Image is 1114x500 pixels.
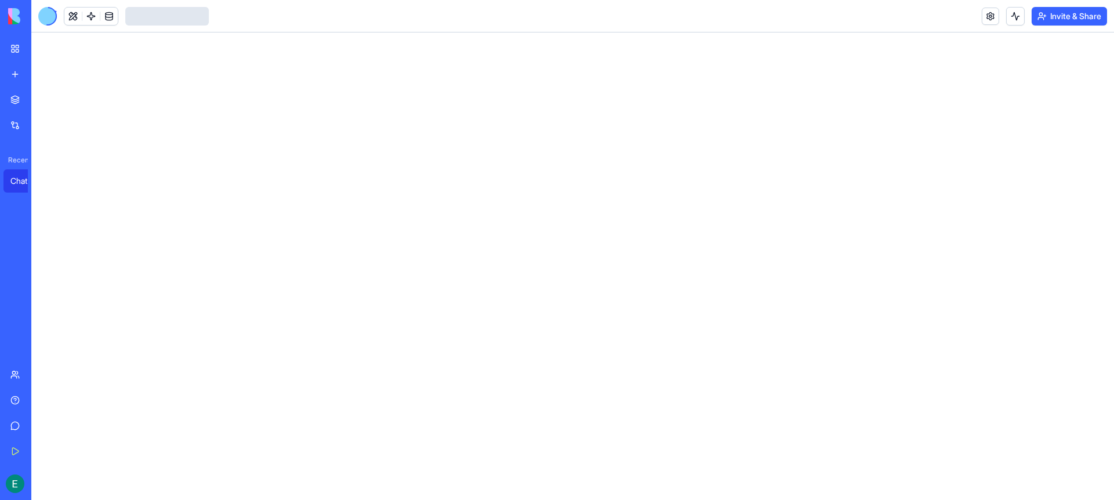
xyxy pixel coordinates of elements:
img: logo [8,8,80,24]
button: Invite & Share [1032,7,1107,26]
div: Chat With My Docs [10,175,43,187]
img: ACg8ocIp8jAJuUOQaE1mLpiwtSpoK6WD6mHj6JPC7RhwaKGg9zXbPQ=s96-c [6,474,24,493]
a: Chat With My Docs [3,169,50,193]
span: Recent [3,155,28,165]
